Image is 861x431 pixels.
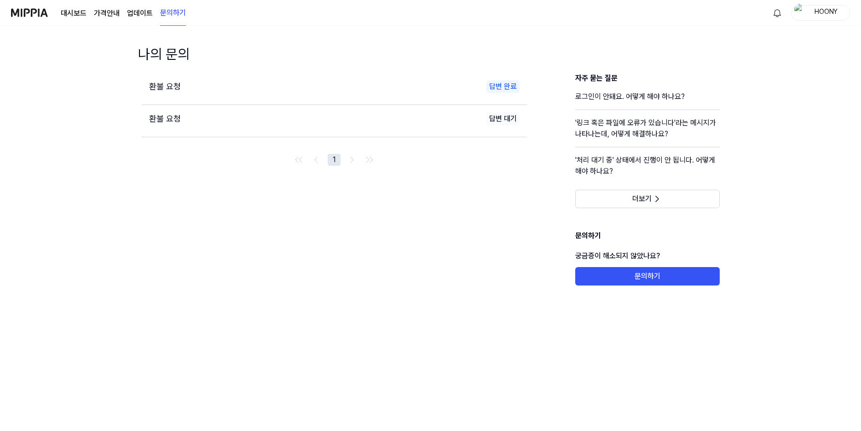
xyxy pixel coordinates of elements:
[575,117,720,147] a: '링크 혹은 파일에 오류가 있습니다'라는 메시지가 나타나는데, 어떻게 해결하나요?
[575,272,720,280] a: 문의하기
[575,230,720,245] h1: 문의하기
[94,8,120,19] a: 가격안내
[486,112,520,125] div: 답변 대기
[575,73,720,84] h3: 자주 묻는 질문
[160,0,186,26] a: 문의하기
[149,114,181,123] span: 환불 요청
[808,7,844,17] div: HOONY
[575,91,720,110] a: 로그인이 안돼요. 어떻게 해야 하나요?
[575,194,720,203] a: 더보기
[127,8,153,19] a: 업데이트
[61,8,87,19] a: 대시보드
[575,267,720,285] button: 문의하기
[149,82,181,91] span: 환불 요청
[632,194,652,204] span: 더보기
[575,155,720,184] a: '처리 대기 중' 상태에서 진행이 안 됩니다. 어떻게 해야 하나요?
[328,154,341,166] button: 1
[575,245,720,267] p: 궁금증이 해소되지 않았나요?
[138,44,190,64] h1: 나의 문의
[794,4,805,22] img: profile
[791,5,850,21] button: profileHOONY
[772,7,783,18] img: 알림
[575,190,720,208] button: 더보기
[486,80,520,93] div: 답변 완료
